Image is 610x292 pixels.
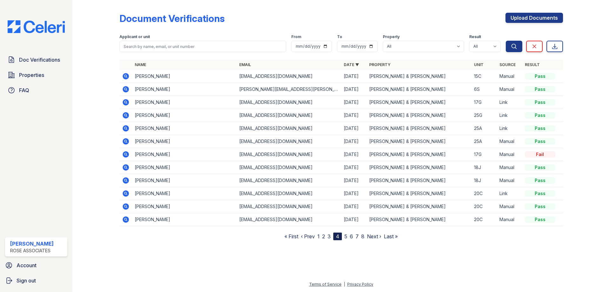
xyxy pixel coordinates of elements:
[469,34,481,39] label: Result
[132,148,237,161] td: [PERSON_NAME]
[284,233,298,240] a: « First
[367,187,471,200] td: [PERSON_NAME] & [PERSON_NAME]
[471,200,497,213] td: 20C
[5,53,67,66] a: Doc Verifications
[367,109,471,122] td: [PERSON_NAME] & [PERSON_NAME]
[341,213,367,226] td: [DATE]
[525,151,555,158] div: Fail
[367,148,471,161] td: [PERSON_NAME] & [PERSON_NAME]
[132,200,237,213] td: [PERSON_NAME]
[525,86,555,92] div: Pass
[525,125,555,132] div: Pass
[237,122,341,135] td: [EMAIL_ADDRESS][DOMAIN_NAME]
[17,261,37,269] span: Account
[356,233,359,240] a: 7
[344,62,359,67] a: Date ▼
[525,216,555,223] div: Pass
[3,259,70,272] a: Account
[132,70,237,83] td: [PERSON_NAME]
[119,41,286,52] input: Search by name, email, or unit number
[525,164,555,171] div: Pass
[471,148,497,161] td: 17G
[367,70,471,83] td: [PERSON_NAME] & [PERSON_NAME]
[525,112,555,119] div: Pass
[471,83,497,96] td: 6S
[237,161,341,174] td: [EMAIL_ADDRESS][DOMAIN_NAME]
[505,13,563,23] a: Upload Documents
[119,13,225,24] div: Document Verifications
[237,200,341,213] td: [EMAIL_ADDRESS][DOMAIN_NAME]
[237,213,341,226] td: [EMAIL_ADDRESS][DOMAIN_NAME]
[3,20,70,33] img: CE_Logo_Blue-a8612792a0a2168367f1c8372b55b34899dd931a85d93a1a3d3e32e68fde9ad4.png
[119,34,150,39] label: Applicant or unit
[10,240,54,248] div: [PERSON_NAME]
[497,70,522,83] td: Manual
[132,96,237,109] td: [PERSON_NAME]
[367,96,471,109] td: [PERSON_NAME] & [PERSON_NAME]
[5,69,67,81] a: Properties
[525,203,555,210] div: Pass
[471,96,497,109] td: 17G
[367,200,471,213] td: [PERSON_NAME] & [PERSON_NAME]
[309,282,342,287] a: Terms of Service
[5,84,67,97] a: FAQ
[367,122,471,135] td: [PERSON_NAME] & [PERSON_NAME]
[497,135,522,148] td: Manual
[471,213,497,226] td: 20C
[10,248,54,254] div: Rose Associates
[19,86,29,94] span: FAQ
[337,34,342,39] label: To
[497,109,522,122] td: Link
[132,213,237,226] td: [PERSON_NAME]
[301,233,315,240] a: ‹ Prev
[341,174,367,187] td: [DATE]
[237,174,341,187] td: [EMAIL_ADDRESS][DOMAIN_NAME]
[350,233,353,240] a: 6
[341,83,367,96] td: [DATE]
[341,109,367,122] td: [DATE]
[474,62,484,67] a: Unit
[367,161,471,174] td: [PERSON_NAME] & [PERSON_NAME]
[497,213,522,226] td: Manual
[328,233,331,240] a: 3
[132,109,237,122] td: [PERSON_NAME]
[367,213,471,226] td: [PERSON_NAME] & [PERSON_NAME]
[525,73,555,79] div: Pass
[344,282,345,287] div: |
[132,187,237,200] td: [PERSON_NAME]
[341,161,367,174] td: [DATE]
[344,233,347,240] a: 5
[237,96,341,109] td: [EMAIL_ADDRESS][DOMAIN_NAME]
[525,177,555,184] div: Pass
[3,274,70,287] button: Sign out
[471,122,497,135] td: 25A
[361,233,364,240] a: 8
[497,174,522,187] td: Manual
[497,200,522,213] td: Manual
[341,122,367,135] td: [DATE]
[497,187,522,200] td: Link
[383,34,400,39] label: Property
[132,135,237,148] td: [PERSON_NAME]
[525,99,555,105] div: Pass
[237,109,341,122] td: [EMAIL_ADDRESS][DOMAIN_NAME]
[317,233,320,240] a: 1
[499,62,516,67] a: Source
[525,190,555,197] div: Pass
[237,148,341,161] td: [EMAIL_ADDRESS][DOMAIN_NAME]
[367,233,381,240] a: Next ›
[322,233,325,240] a: 2
[369,62,390,67] a: Property
[341,96,367,109] td: [DATE]
[497,148,522,161] td: Manual
[367,83,471,96] td: [PERSON_NAME] & [PERSON_NAME]
[497,161,522,174] td: Manual
[239,62,251,67] a: Email
[237,70,341,83] td: [EMAIL_ADDRESS][DOMAIN_NAME]
[471,174,497,187] td: 18J
[471,70,497,83] td: 15C
[471,187,497,200] td: 20C
[384,233,398,240] a: Last »
[291,34,301,39] label: From
[341,70,367,83] td: [DATE]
